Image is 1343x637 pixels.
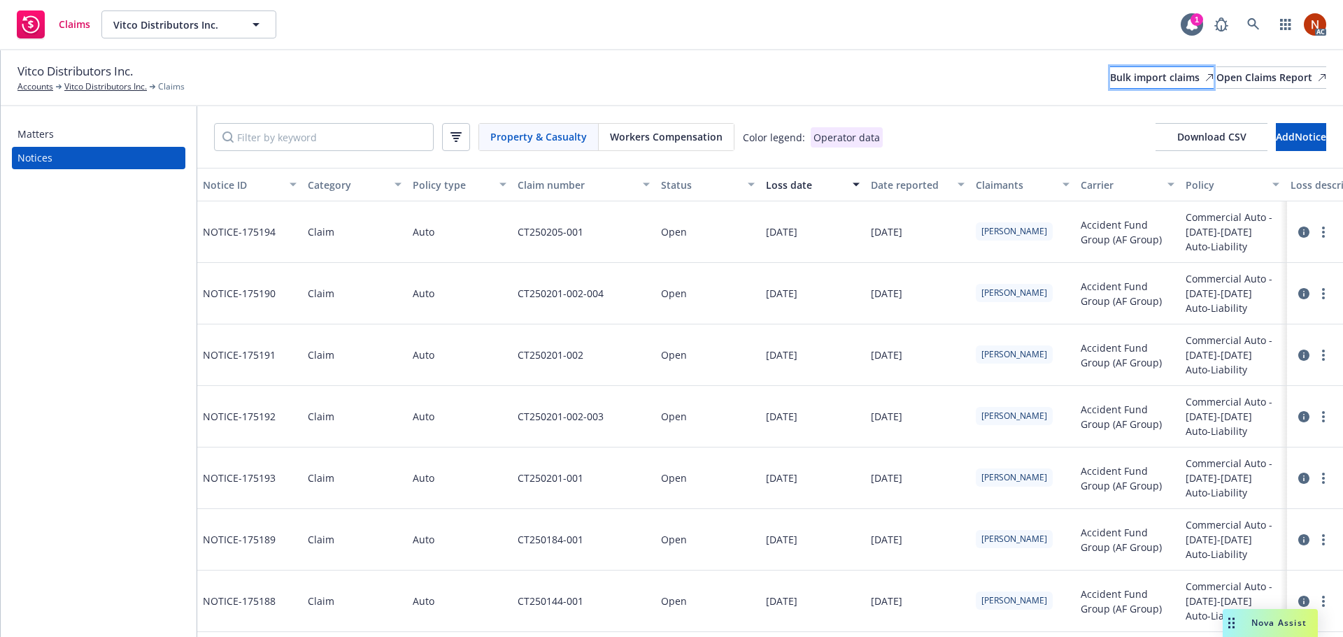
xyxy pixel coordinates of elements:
[413,471,434,485] span: Auto
[981,533,1047,545] span: [PERSON_NAME]
[1315,531,1332,548] a: more
[811,127,883,148] div: Operator data
[871,532,902,547] div: [DATE]
[308,286,334,301] div: Claim
[12,123,185,145] a: Matters
[413,286,434,301] span: Auto
[1315,347,1332,364] a: more
[1186,394,1279,438] span: Commercial Auto - [DATE]-[DATE] Auto-Liability
[1186,456,1279,500] span: Commercial Auto - [DATE]-[DATE] Auto-Liability
[308,178,386,192] div: Category
[1223,609,1318,637] button: Nova Assist
[64,80,147,93] a: Vitco Distributors Inc.
[1177,130,1246,143] span: Download CSV
[518,532,583,547] div: CT250184-001
[1315,285,1332,302] a: more
[1315,224,1332,241] a: more
[1216,66,1326,89] a: Open Claims Report
[760,168,865,201] button: Loss date
[413,409,434,424] span: Auto
[59,19,90,30] span: Claims
[17,123,54,145] div: Matters
[871,594,902,608] div: [DATE]
[1110,66,1214,89] a: Bulk import claims
[766,594,797,608] div: [DATE]
[12,147,185,169] a: Notices
[655,168,760,201] button: Status
[1191,13,1203,26] div: 1
[970,168,1075,201] button: Claimants
[661,471,687,485] div: Open
[203,409,276,424] span: NOTICE- 175192
[518,409,604,424] div: CT250201-002-003
[871,178,949,192] div: Date reported
[661,532,687,547] div: Open
[661,224,687,239] div: Open
[1081,217,1174,247] span: Accident Fund Group (AF Group)
[871,348,902,362] div: [DATE]
[214,123,434,151] input: Filter by keyword
[981,287,1047,299] span: [PERSON_NAME]
[518,286,604,301] div: CT250201-002-004
[610,129,723,144] span: Workers Compensation
[308,594,334,608] div: Claim
[158,80,185,93] span: Claims
[871,286,902,301] div: [DATE]
[1081,587,1174,616] span: Accident Fund Group (AF Group)
[518,224,583,239] div: CT250205-001
[1081,178,1159,192] div: Carrier
[413,594,434,608] span: Auto
[1180,168,1285,201] button: Policy
[766,224,797,239] div: [DATE]
[981,410,1047,422] span: [PERSON_NAME]
[1186,178,1264,192] div: Policy
[308,471,334,485] div: Claim
[518,594,583,608] div: CT250144-001
[743,130,805,145] div: Color legend:
[413,532,434,547] span: Auto
[661,178,739,192] div: Status
[203,178,281,192] div: Notice ID
[981,348,1047,361] span: [PERSON_NAME]
[1186,517,1279,561] span: Commercial Auto - [DATE]-[DATE] Auto-Liability
[981,225,1047,238] span: [PERSON_NAME]
[413,178,491,192] div: Policy type
[871,471,902,485] div: [DATE]
[17,147,52,169] div: Notices
[518,471,583,485] div: CT250201-001
[1315,408,1332,425] a: more
[1315,593,1332,610] a: more
[1075,168,1180,201] button: Carrier
[197,168,302,201] button: Notice ID
[981,471,1047,484] span: [PERSON_NAME]
[766,409,797,424] div: [DATE]
[413,224,434,239] span: Auto
[203,348,276,362] span: NOTICE- 175191
[101,10,276,38] button: Vitco Distributors Inc.
[1081,464,1174,493] span: Accident Fund Group (AF Group)
[976,178,1054,192] div: Claimants
[518,178,634,192] div: Claim number
[661,286,687,301] div: Open
[1207,10,1235,38] a: Report a Bug
[1156,123,1267,151] button: Download CSV
[1186,271,1279,315] span: Commercial Auto - [DATE]-[DATE] Auto-Liability
[407,168,512,201] button: Policy type
[1081,341,1174,370] span: Accident Fund Group (AF Group)
[1223,609,1240,637] div: Drag to move
[661,348,687,362] div: Open
[203,532,276,547] span: NOTICE- 175189
[413,348,434,362] span: Auto
[1081,279,1174,308] span: Accident Fund Group (AF Group)
[865,168,970,201] button: Date reported
[1272,10,1300,38] a: Switch app
[766,286,797,301] div: [DATE]
[113,17,234,32] span: Vitco Distributors Inc.
[308,409,334,424] div: Claim
[1186,210,1279,254] span: Commercial Auto - [DATE]-[DATE] Auto-Liability
[766,348,797,362] div: [DATE]
[766,471,797,485] div: [DATE]
[981,594,1047,607] span: [PERSON_NAME]
[871,224,902,239] div: [DATE]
